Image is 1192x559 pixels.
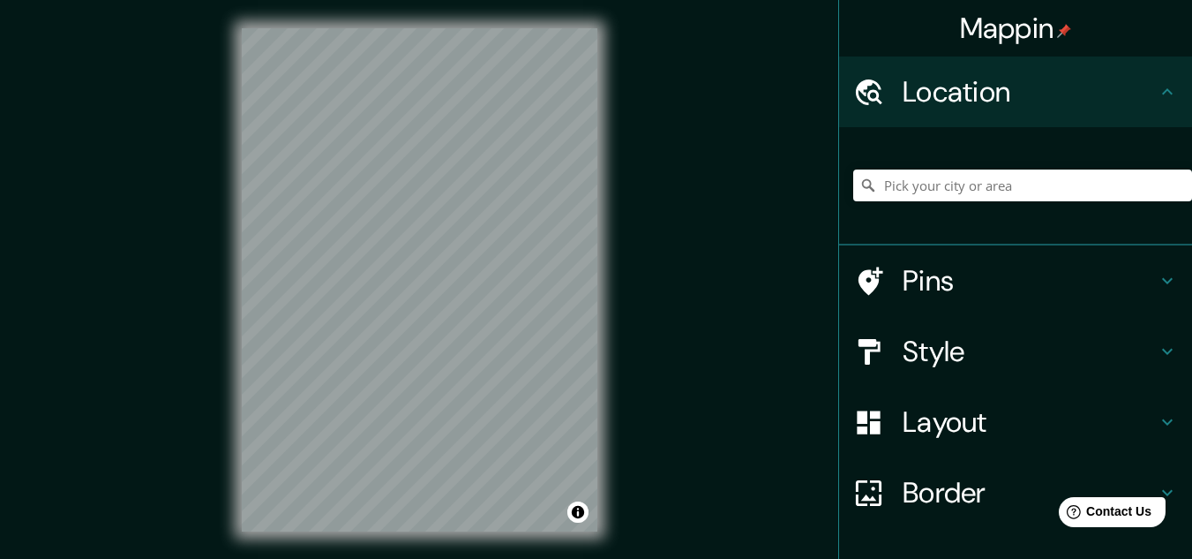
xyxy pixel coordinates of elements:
[839,316,1192,387] div: Style
[903,334,1157,369] h4: Style
[1057,24,1071,38] img: pin-icon.png
[839,457,1192,528] div: Border
[242,28,597,532] canvas: Map
[903,263,1157,298] h4: Pins
[960,11,1072,46] h4: Mappin
[903,404,1157,440] h4: Layout
[567,502,589,523] button: Toggle attribution
[839,57,1192,127] div: Location
[839,246,1192,316] div: Pins
[839,387,1192,457] div: Layout
[853,170,1192,201] input: Pick your city or area
[903,475,1157,510] h4: Border
[903,74,1157,110] h4: Location
[1035,490,1173,540] iframe: Help widget launcher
